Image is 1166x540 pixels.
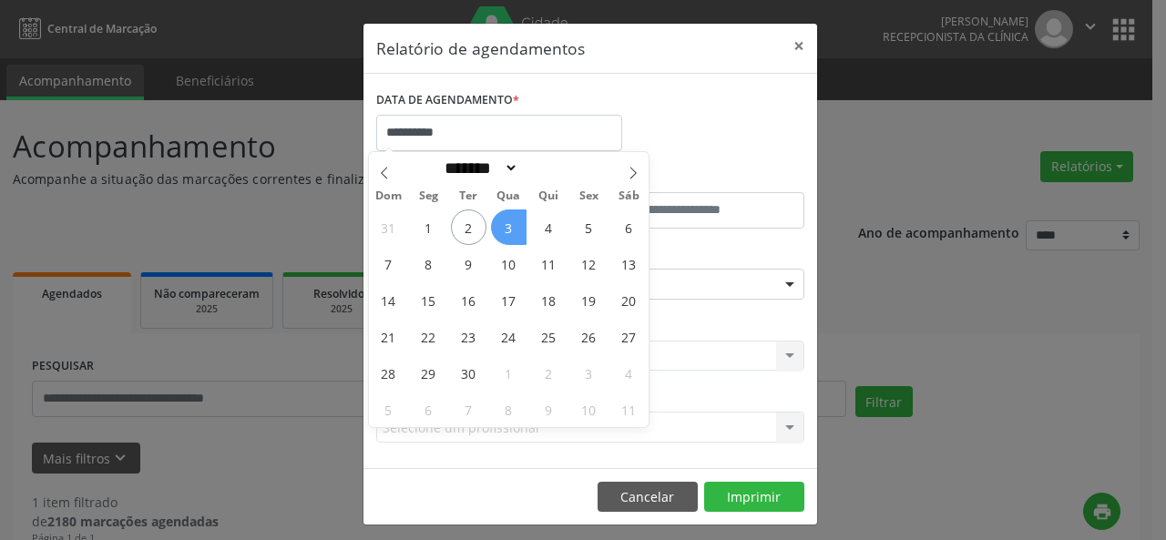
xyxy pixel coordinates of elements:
[491,319,527,354] span: Setembro 24, 2025
[781,24,817,68] button: Close
[376,36,585,60] h5: Relatório de agendamentos
[571,282,607,318] span: Setembro 19, 2025
[704,482,804,513] button: Imprimir
[451,246,486,281] span: Setembro 9, 2025
[491,392,527,427] span: Outubro 8, 2025
[491,355,527,391] span: Outubro 1, 2025
[611,392,647,427] span: Outubro 11, 2025
[491,209,527,245] span: Setembro 3, 2025
[439,158,519,178] select: Month
[531,392,567,427] span: Outubro 9, 2025
[531,319,567,354] span: Setembro 25, 2025
[411,282,446,318] span: Setembro 15, 2025
[531,209,567,245] span: Setembro 4, 2025
[369,190,409,202] span: Dom
[371,355,406,391] span: Setembro 28, 2025
[451,319,486,354] span: Setembro 23, 2025
[371,282,406,318] span: Setembro 14, 2025
[448,190,488,202] span: Ter
[376,87,519,115] label: DATA DE AGENDAMENTO
[571,246,607,281] span: Setembro 12, 2025
[451,282,486,318] span: Setembro 16, 2025
[571,355,607,391] span: Outubro 3, 2025
[598,482,698,513] button: Cancelar
[411,355,446,391] span: Setembro 29, 2025
[451,392,486,427] span: Outubro 7, 2025
[371,246,406,281] span: Setembro 7, 2025
[531,282,567,318] span: Setembro 18, 2025
[571,209,607,245] span: Setembro 5, 2025
[371,392,406,427] span: Outubro 5, 2025
[451,209,486,245] span: Setembro 2, 2025
[611,319,647,354] span: Setembro 27, 2025
[371,209,406,245] span: Agosto 31, 2025
[571,392,607,427] span: Outubro 10, 2025
[411,246,446,281] span: Setembro 8, 2025
[611,209,647,245] span: Setembro 6, 2025
[609,190,649,202] span: Sáb
[531,246,567,281] span: Setembro 11, 2025
[531,355,567,391] span: Outubro 2, 2025
[408,190,448,202] span: Seg
[411,319,446,354] span: Setembro 22, 2025
[611,282,647,318] span: Setembro 20, 2025
[595,164,804,192] label: ATÉ
[611,355,647,391] span: Outubro 4, 2025
[491,282,527,318] span: Setembro 17, 2025
[571,319,607,354] span: Setembro 26, 2025
[568,190,609,202] span: Sex
[451,355,486,391] span: Setembro 30, 2025
[371,319,406,354] span: Setembro 21, 2025
[491,246,527,281] span: Setembro 10, 2025
[488,190,528,202] span: Qua
[528,190,568,202] span: Qui
[411,209,446,245] span: Setembro 1, 2025
[518,158,578,178] input: Year
[611,246,647,281] span: Setembro 13, 2025
[411,392,446,427] span: Outubro 6, 2025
